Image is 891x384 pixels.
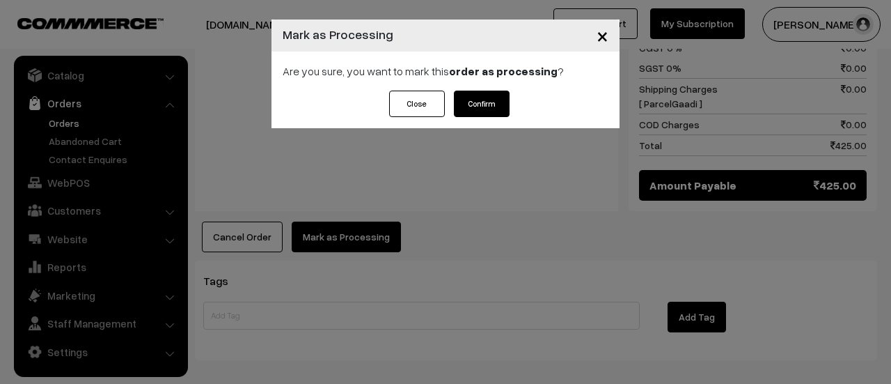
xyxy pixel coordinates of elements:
button: Close [389,91,445,117]
span: × [597,22,608,48]
strong: order as processing [449,64,558,78]
h4: Mark as Processing [283,25,393,44]
div: Are you sure, you want to mark this ? [271,52,620,91]
button: Confirm [454,91,510,117]
button: Close [585,14,620,57]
